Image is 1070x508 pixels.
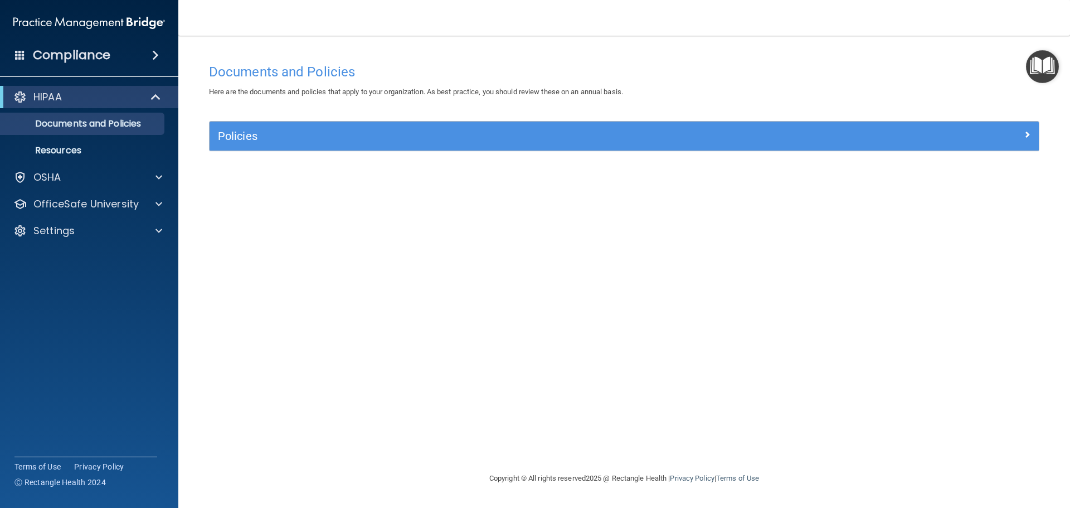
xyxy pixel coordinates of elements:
p: Documents and Policies [7,118,159,129]
span: Ⓒ Rectangle Health 2024 [14,477,106,488]
a: Terms of Use [716,474,759,482]
a: Policies [218,127,1030,145]
p: Resources [7,145,159,156]
img: PMB logo [13,12,165,34]
p: OSHA [33,171,61,184]
button: Open Resource Center [1026,50,1059,83]
a: OfficeSafe University [13,197,162,211]
p: Settings [33,224,75,238]
a: Privacy Policy [670,474,714,482]
h4: Compliance [33,47,110,63]
a: Privacy Policy [74,461,124,472]
iframe: Drift Widget Chat Controller [877,429,1057,473]
a: HIPAA [13,90,162,104]
div: Copyright © All rights reserved 2025 @ Rectangle Health | | [421,461,828,496]
p: OfficeSafe University [33,197,139,211]
span: Here are the documents and policies that apply to your organization. As best practice, you should... [209,88,623,96]
a: Terms of Use [14,461,61,472]
h5: Policies [218,130,823,142]
p: HIPAA [33,90,62,104]
h4: Documents and Policies [209,65,1039,79]
a: OSHA [13,171,162,184]
a: Settings [13,224,162,238]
